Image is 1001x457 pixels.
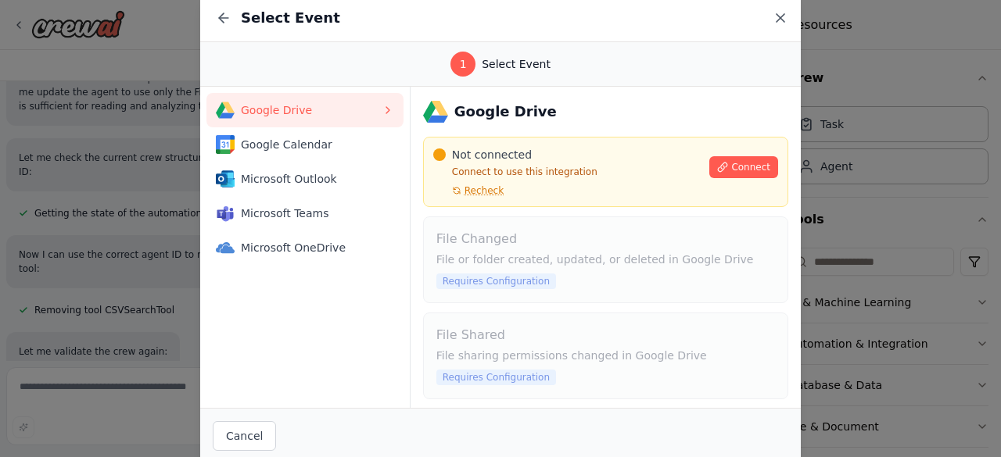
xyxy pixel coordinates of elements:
[709,156,778,178] button: Connect
[465,184,504,197] span: Recheck
[433,184,504,197] button: Recheck
[454,101,557,123] h3: Google Drive
[452,147,532,162] span: Not connected
[206,230,404,265] button: Microsoft OneDriveMicrosoft OneDrive
[436,348,775,363] p: File sharing permissions changed in Google Drive
[436,230,775,248] h4: File Changed
[206,162,404,196] button: Microsoft OutlookMicrosoft Outlook
[436,326,775,345] h4: File Shared
[423,99,448,124] img: Google Drive
[731,161,770,173] span: Connect
[436,273,556,289] span: Requires Configuration
[241,205,382,221] span: Microsoft Teams
[216,204,235,223] img: Microsoft Teams
[433,166,701,178] p: Connect to use this integration
[216,170,235,188] img: Microsoft Outlook
[206,196,404,230] button: Microsoft TeamsMicrosoft Teams
[241,102,382,118] span: Google Drive
[213,421,276,451] button: Cancel
[482,56,551,72] span: Select Event
[241,7,340,29] h2: Select Event
[423,216,788,303] button: File ChangedFile or folder created, updated, or deleted in Google DriveRequires Configuration
[450,52,475,77] div: 1
[436,252,775,267] p: File or folder created, updated, or deleted in Google Drive
[436,370,556,385] span: Requires Configuration
[206,93,404,127] button: Google DriveGoogle Drive
[216,238,235,257] img: Microsoft OneDrive
[241,137,382,152] span: Google Calendar
[206,127,404,162] button: Google CalendarGoogle Calendar
[423,312,788,399] button: File SharedFile sharing permissions changed in Google DriveRequires Configuration
[216,135,235,154] img: Google Calendar
[241,240,382,255] span: Microsoft OneDrive
[216,101,235,120] img: Google Drive
[241,171,382,187] span: Microsoft Outlook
